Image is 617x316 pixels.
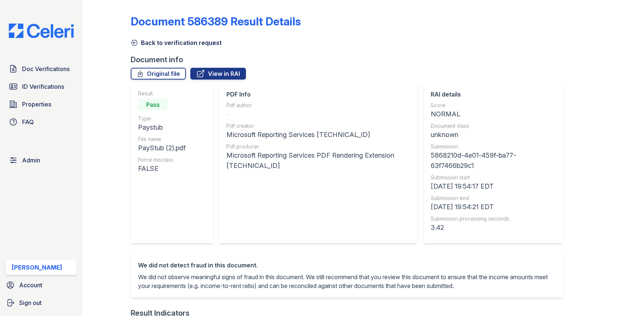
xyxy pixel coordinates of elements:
div: Document class [431,122,556,130]
span: Admin [22,156,40,165]
div: Document info [131,55,569,65]
a: Back to verification request [131,38,222,47]
div: File name [138,136,186,143]
div: Result [138,90,186,97]
div: Type [138,115,186,122]
p: We did not observe meaningful signs of fraud in this document. We still recommend that you review... [138,273,556,290]
span: Sign out [19,298,42,307]
div: [DATE] 19:54:21 EDT [431,202,556,212]
div: Submission processing seconds [431,215,556,222]
a: Document 586389 Result Details [131,15,301,28]
div: Microsoft Reporting Services [TECHNICAL_ID] [226,130,410,140]
div: Submission end [431,194,556,202]
div: Pdf creator [226,122,410,130]
a: Original file [131,68,186,80]
div: Pass [138,99,168,110]
span: FAQ [22,117,34,126]
img: CE_Logo_Blue-a8612792a0a2168367f1c8372b55b34899dd931a85d93a1a3d3e32e68fde9ad4.png [3,24,80,38]
div: FALSE [138,164,186,174]
div: PayStub (2).pdf [138,143,186,153]
a: Properties [6,97,77,112]
a: FAQ [6,115,77,129]
div: Force misclass [138,156,186,164]
div: PDF Info [226,90,410,99]
div: RAI details [431,90,556,99]
div: 3.42 [431,222,556,233]
div: [DATE] 19:54:17 EDT [431,181,556,192]
div: - [226,109,410,119]
a: View in RAI [190,68,246,80]
div: [PERSON_NAME] [12,263,62,272]
div: Pdf producer [226,143,410,150]
div: Microsoft Reporting Services PDF Rendering Extension [TECHNICAL_ID] [226,150,410,171]
div: Score [431,102,556,109]
div: 5868210d-4e01-459f-ba77-63f7466b29c1 [431,150,556,171]
a: Sign out [3,295,80,310]
a: Doc Verifications [6,62,77,76]
span: Account [19,281,42,289]
a: ID Verifications [6,79,77,94]
div: unknown [431,130,556,140]
div: Submission [431,143,556,150]
div: Paystub [138,122,186,133]
div: Submission start [431,174,556,181]
div: Pdf author [226,102,410,109]
span: Properties [22,100,51,109]
div: NORMAL [431,109,556,119]
a: Account [3,278,80,292]
span: ID Verifications [22,82,64,91]
a: Admin [6,153,77,168]
div: We did not detect fraud in this document. [138,261,556,270]
span: Doc Verifications [22,64,70,73]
